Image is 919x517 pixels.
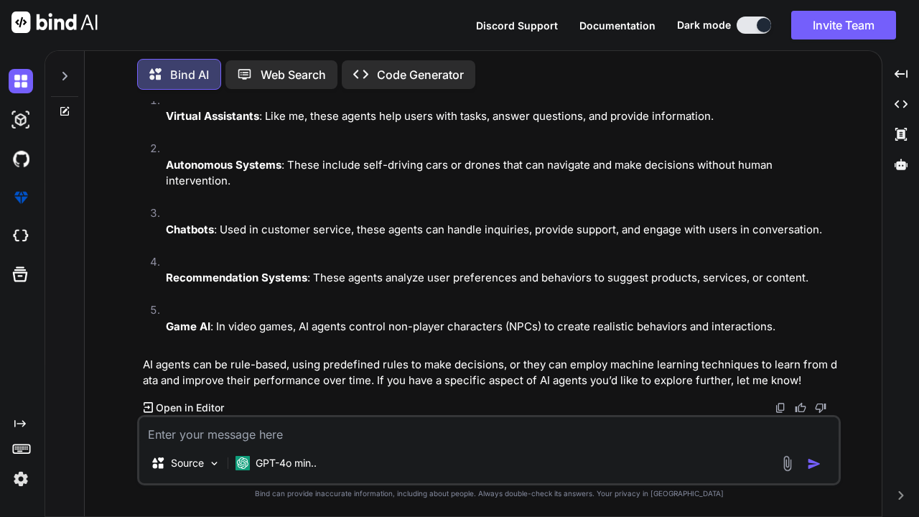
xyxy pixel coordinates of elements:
img: settings [9,467,33,491]
span: Discord Support [476,19,558,32]
img: icon [807,457,821,471]
strong: Game AI [166,320,210,333]
img: githubDark [9,146,33,171]
button: Discord Support [476,18,558,33]
p: Bind can provide inaccurate information, including about people. Always double-check its answers.... [137,488,841,499]
p: Code Generator [377,66,464,83]
p: Source [171,456,204,470]
p: Open in Editor [156,401,224,415]
img: premium [9,185,33,210]
button: Documentation [579,18,656,33]
span: Dark mode [677,18,731,32]
strong: Virtual Assistants [166,109,259,123]
img: dislike [815,402,826,414]
img: like [795,402,806,414]
img: GPT-4o mini [235,456,250,470]
strong: Recommendation Systems [166,271,307,284]
img: darkChat [9,69,33,93]
p: Bind AI [170,66,209,83]
p: GPT-4o min.. [256,456,317,470]
button: Invite Team [791,11,896,39]
strong: Chatbots [166,223,214,236]
img: darkAi-studio [9,108,33,132]
p: : These include self-driving cars or drones that can navigate and make decisions without human in... [166,157,838,190]
p: AI agents can be rule-based, using predefined rules to make decisions, or they can employ machine... [143,357,838,389]
span: Documentation [579,19,656,32]
p: : Like me, these agents help users with tasks, answer questions, and provide information. [166,108,838,125]
p: : Used in customer service, these agents can handle inquiries, provide support, and engage with u... [166,222,838,238]
img: Pick Models [208,457,220,470]
p: : These agents analyze user preferences and behaviors to suggest products, services, or content. [166,270,838,287]
img: cloudideIcon [9,224,33,248]
img: Bind AI [11,11,98,33]
img: copy [775,402,786,414]
p: : In video games, AI agents control non-player characters (NPCs) to create realistic behaviors an... [166,319,838,335]
p: Web Search [261,66,326,83]
img: attachment [779,455,796,472]
strong: Autonomous Systems [166,158,281,172]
